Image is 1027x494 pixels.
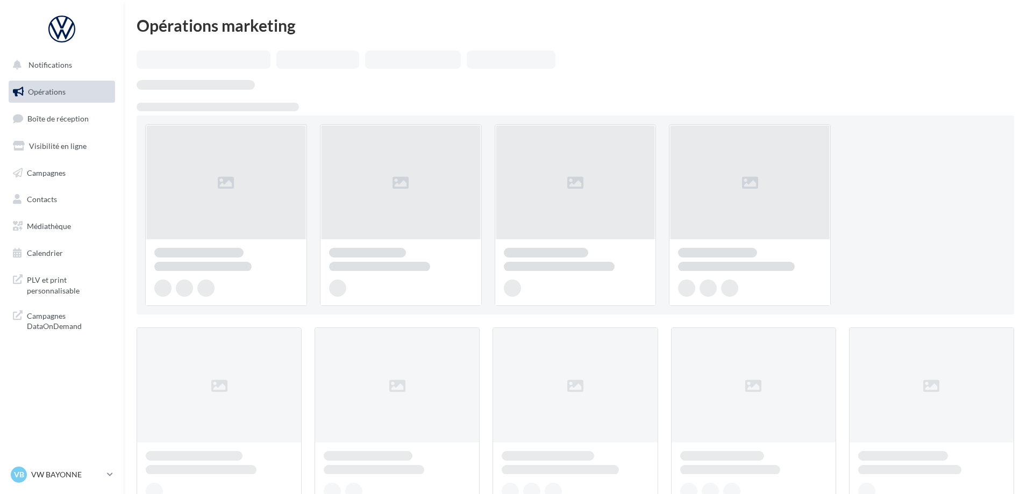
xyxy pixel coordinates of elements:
[6,162,117,184] a: Campagnes
[27,273,111,296] span: PLV et print personnalisable
[27,114,89,123] span: Boîte de réception
[6,135,117,157] a: Visibilité en ligne
[6,304,117,336] a: Campagnes DataOnDemand
[6,242,117,264] a: Calendrier
[6,107,117,130] a: Boîte de réception
[6,81,117,103] a: Opérations
[6,188,117,211] a: Contacts
[31,469,103,480] p: VW BAYONNE
[14,469,24,480] span: VB
[27,221,71,231] span: Médiathèque
[29,141,87,151] span: Visibilité en ligne
[27,248,63,257] span: Calendrier
[6,268,117,300] a: PLV et print personnalisable
[6,54,113,76] button: Notifications
[28,87,66,96] span: Opérations
[137,17,1014,33] div: Opérations marketing
[27,168,66,177] span: Campagnes
[28,60,72,69] span: Notifications
[27,195,57,204] span: Contacts
[6,215,117,238] a: Médiathèque
[9,464,115,485] a: VB VW BAYONNE
[27,309,111,332] span: Campagnes DataOnDemand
